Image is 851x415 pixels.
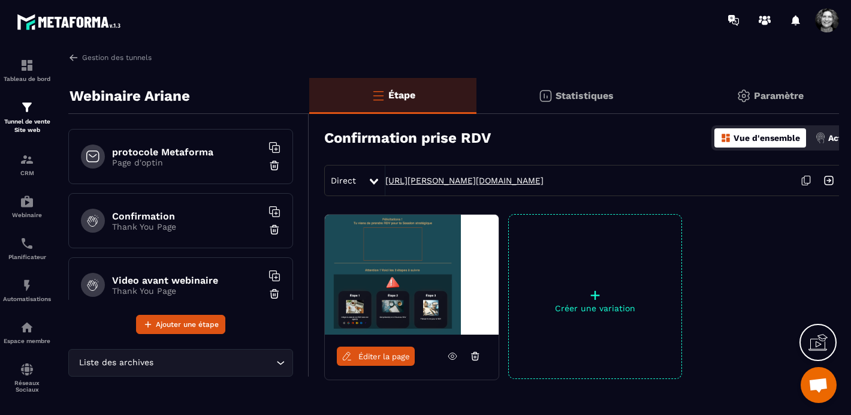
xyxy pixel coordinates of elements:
[20,236,34,251] img: scheduler
[538,89,553,103] img: stats.20deebd0.svg
[20,194,34,209] img: automations
[817,169,840,192] img: arrow-next.bcc2205e.svg
[20,278,34,293] img: automations
[358,352,410,361] span: Éditer la page
[3,254,51,260] p: Planificateur
[268,224,280,236] img: trash
[385,176,544,185] a: [URL][PERSON_NAME][DOMAIN_NAME]
[325,215,499,335] img: image
[68,52,79,63] img: arrow
[112,222,262,231] p: Thank You Page
[371,88,385,103] img: bars-o.4a397970.svg
[3,338,51,344] p: Espace membre
[3,118,51,134] p: Tunnel de vente Site web
[268,288,280,300] img: trash
[70,84,190,108] p: Webinaire Ariane
[331,176,356,185] span: Direct
[17,11,125,33] img: logo
[509,303,681,313] p: Créer une variation
[3,170,51,176] p: CRM
[112,146,262,158] h6: protocole Metaforma
[3,380,51,393] p: Réseaux Sociaux
[720,133,731,143] img: dashboard-orange.40269519.svg
[3,49,51,91] a: formationformationTableau de bord
[20,362,34,377] img: social-network
[754,90,804,101] p: Paramètre
[20,58,34,73] img: formation
[112,210,262,222] h6: Confirmation
[156,356,273,369] input: Search for option
[20,320,34,335] img: automations
[3,269,51,311] a: automationsautomationsAutomatisations
[3,296,51,302] p: Automatisations
[737,89,751,103] img: setting-gr.5f69749f.svg
[112,286,262,296] p: Thank You Page
[3,76,51,82] p: Tableau de bord
[324,130,491,146] h3: Confirmation prise RDV
[76,356,156,369] span: Liste des archives
[268,160,280,172] img: trash
[68,349,293,377] div: Search for option
[3,185,51,227] a: automationsautomationsWebinaire
[156,318,219,330] span: Ajouter une étape
[3,227,51,269] a: schedulerschedulerPlanificateur
[136,315,225,334] button: Ajouter une étape
[734,133,800,143] p: Vue d'ensemble
[3,91,51,143] a: formationformationTunnel de vente Site web
[337,347,415,366] a: Éditer la page
[112,275,262,286] h6: Video avant webinaire
[388,89,415,101] p: Étape
[801,367,837,403] div: Ouvrir le chat
[3,143,51,185] a: formationformationCRM
[20,100,34,115] img: formation
[509,287,681,303] p: +
[68,52,152,63] a: Gestion des tunnels
[556,90,614,101] p: Statistiques
[815,133,826,143] img: actions.d6e523a2.png
[3,311,51,353] a: automationsautomationsEspace membre
[112,158,262,167] p: Page d'optin
[3,212,51,218] p: Webinaire
[3,353,51,402] a: social-networksocial-networkRéseaux Sociaux
[20,152,34,167] img: formation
